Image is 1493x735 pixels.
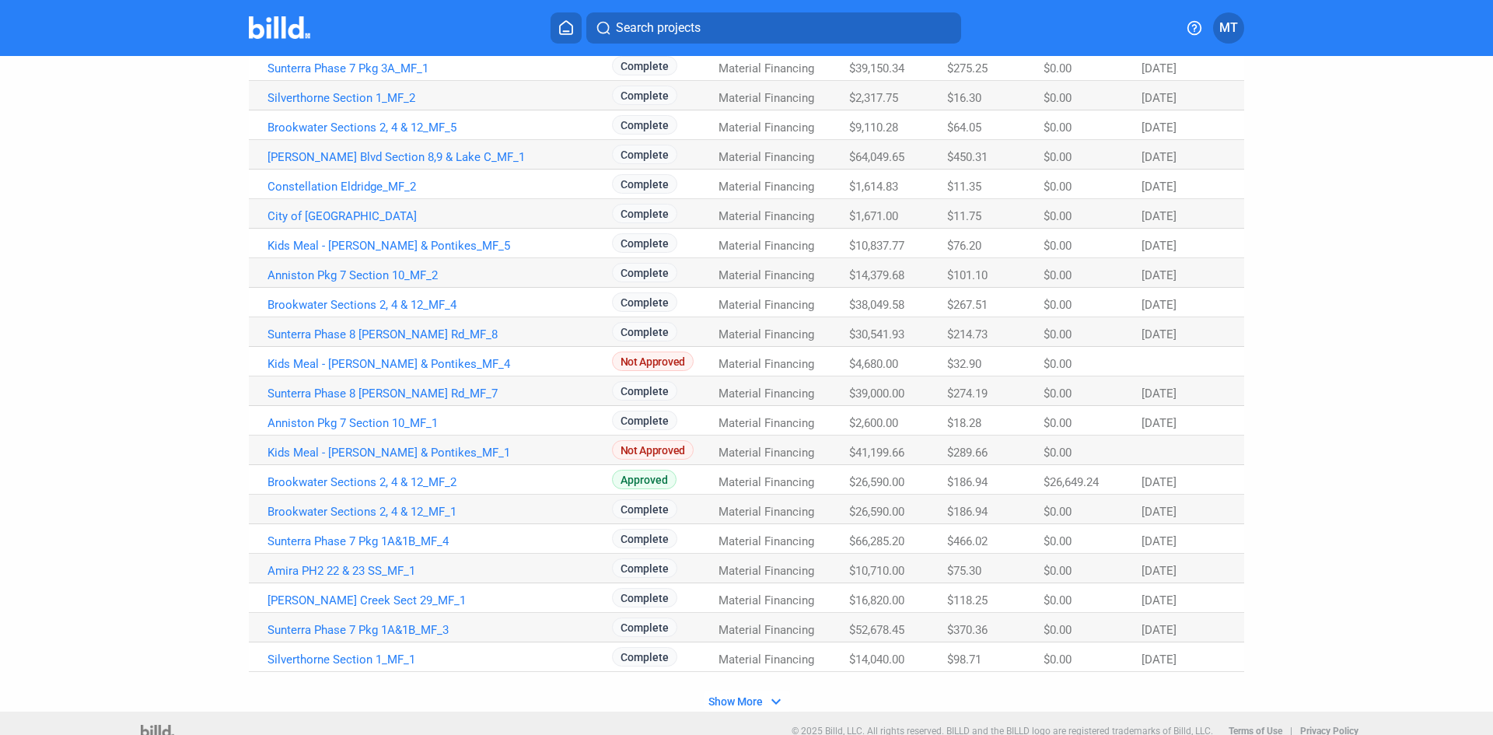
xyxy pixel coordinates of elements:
[612,588,677,607] span: Complete
[267,623,612,637] a: Sunterra Phase 7 Pkg 1A&1B_MF_3
[267,180,612,194] a: Constellation Eldridge_MF_2
[1142,505,1177,519] span: [DATE]
[719,475,814,489] span: Material Financing
[849,150,904,164] span: $64,049.65
[849,416,898,430] span: $2,600.00
[947,357,981,371] span: $32.90
[267,209,612,223] a: City of [GEOGRAPHIC_DATA]
[1044,121,1072,135] span: $0.00
[612,86,677,105] span: Complete
[947,387,988,401] span: $274.19
[267,505,612,519] a: Brookwater Sections 2, 4 & 12_MF_1
[612,647,677,667] span: Complete
[849,653,904,667] span: $14,040.00
[1044,298,1072,312] span: $0.00
[267,416,612,430] a: Anniston Pkg 7 Section 10_MF_1
[849,564,904,578] span: $10,710.00
[612,145,677,164] span: Complete
[612,499,677,519] span: Complete
[719,446,814,460] span: Material Financing
[1142,180,1177,194] span: [DATE]
[1142,209,1177,223] span: [DATE]
[1142,387,1177,401] span: [DATE]
[267,121,612,135] a: Brookwater Sections 2, 4 & 12_MF_5
[767,692,785,711] mat-icon: expand_more
[267,653,612,667] a: Silverthorne Section 1_MF_1
[1142,150,1177,164] span: [DATE]
[849,505,904,519] span: $26,590.00
[267,150,612,164] a: [PERSON_NAME] Blvd Section 8,9 & Lake C_MF_1
[849,446,904,460] span: $41,199.66
[719,91,814,105] span: Material Financing
[719,357,814,371] span: Material Financing
[947,239,981,253] span: $76.20
[1044,387,1072,401] span: $0.00
[719,121,814,135] span: Material Financing
[849,298,904,312] span: $38,049.58
[1142,593,1177,607] span: [DATE]
[719,327,814,341] span: Material Financing
[849,475,904,489] span: $26,590.00
[612,411,677,430] span: Complete
[1044,653,1072,667] span: $0.00
[267,446,612,460] a: Kids Meal - [PERSON_NAME] & Pontikes_MF_1
[849,239,904,253] span: $10,837.77
[1044,564,1072,578] span: $0.00
[612,470,677,489] span: Approved
[267,91,612,105] a: Silverthorne Section 1_MF_2
[849,268,904,282] span: $14,379.68
[719,387,814,401] span: Material Financing
[947,505,988,519] span: $186.94
[719,505,814,519] span: Material Financing
[719,268,814,282] span: Material Financing
[719,150,814,164] span: Material Financing
[719,239,814,253] span: Material Financing
[267,475,612,489] a: Brookwater Sections 2, 4 & 12_MF_2
[267,357,612,371] a: Kids Meal - [PERSON_NAME] & Pontikes_MF_4
[1044,357,1072,371] span: $0.00
[616,19,701,37] span: Search projects
[267,593,612,607] a: [PERSON_NAME] Creek Sect 29_MF_1
[849,180,898,194] span: $1,614.83
[1142,268,1177,282] span: [DATE]
[1044,623,1072,637] span: $0.00
[1142,61,1177,75] span: [DATE]
[267,564,612,578] a: Amira PH2 22 & 23 SS_MF_1
[612,529,677,548] span: Complete
[849,534,904,548] span: $66,285.20
[612,381,677,401] span: Complete
[947,298,988,312] span: $267.51
[947,121,981,135] span: $64.05
[719,180,814,194] span: Material Financing
[708,695,763,708] span: Show More
[1044,268,1072,282] span: $0.00
[1044,150,1072,164] span: $0.00
[849,121,898,135] span: $9,110.28
[719,653,814,667] span: Material Financing
[1142,475,1177,489] span: [DATE]
[947,61,988,75] span: $275.25
[1142,121,1177,135] span: [DATE]
[612,233,677,253] span: Complete
[612,440,694,460] span: Not Approved
[1142,653,1177,667] span: [DATE]
[1044,209,1072,223] span: $0.00
[849,357,898,371] span: $4,680.00
[704,691,790,712] button: Show More
[719,209,814,223] span: Material Financing
[267,534,612,548] a: Sunterra Phase 7 Pkg 1A&1B_MF_4
[612,204,677,223] span: Complete
[719,593,814,607] span: Material Financing
[612,558,677,578] span: Complete
[612,56,677,75] span: Complete
[1213,12,1244,44] button: MT
[612,263,677,282] span: Complete
[719,623,814,637] span: Material Financing
[612,115,677,135] span: Complete
[267,268,612,282] a: Anniston Pkg 7 Section 10_MF_2
[1044,61,1072,75] span: $0.00
[1044,446,1072,460] span: $0.00
[1142,564,1177,578] span: [DATE]
[1142,239,1177,253] span: [DATE]
[849,387,904,401] span: $39,000.00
